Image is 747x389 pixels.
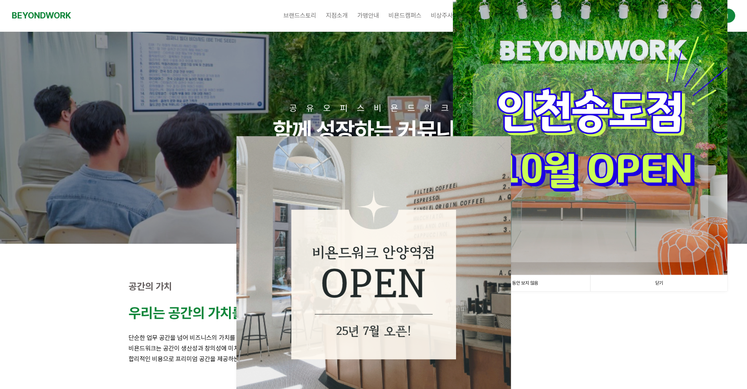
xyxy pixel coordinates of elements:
p: 합리적인 비용으로 프리미엄 공간을 제공하는 것이 비욘드워크의 철학입니다. [129,354,619,364]
strong: 우리는 공간의 가치를 높입니다. [129,305,300,321]
a: BEYONDWORK [12,8,71,23]
a: 비욘드캠퍼스 [384,6,426,26]
span: 브랜드스토리 [284,12,316,19]
p: 단순한 업무 공간을 넘어 비즈니스의 가치를 높이는 영감의 공간을 만듭니다. [129,332,619,343]
p: 비욘드워크는 공간이 생산성과 창의성에 미치는 영향을 잘 알고 있습니다. [129,343,619,354]
a: 브랜드스토리 [279,6,321,26]
a: 1일 동안 보지 않음 [453,275,590,291]
span: 비상주사무실 [431,12,464,19]
span: 비욘드캠퍼스 [389,12,422,19]
strong: 공간의 가치 [129,281,172,292]
a: 지점소개 [321,6,353,26]
span: 가맹안내 [357,12,379,19]
a: 비상주사무실 [426,6,469,26]
a: 가맹안내 [353,6,384,26]
a: 닫기 [590,275,727,291]
span: 지점소개 [326,12,348,19]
